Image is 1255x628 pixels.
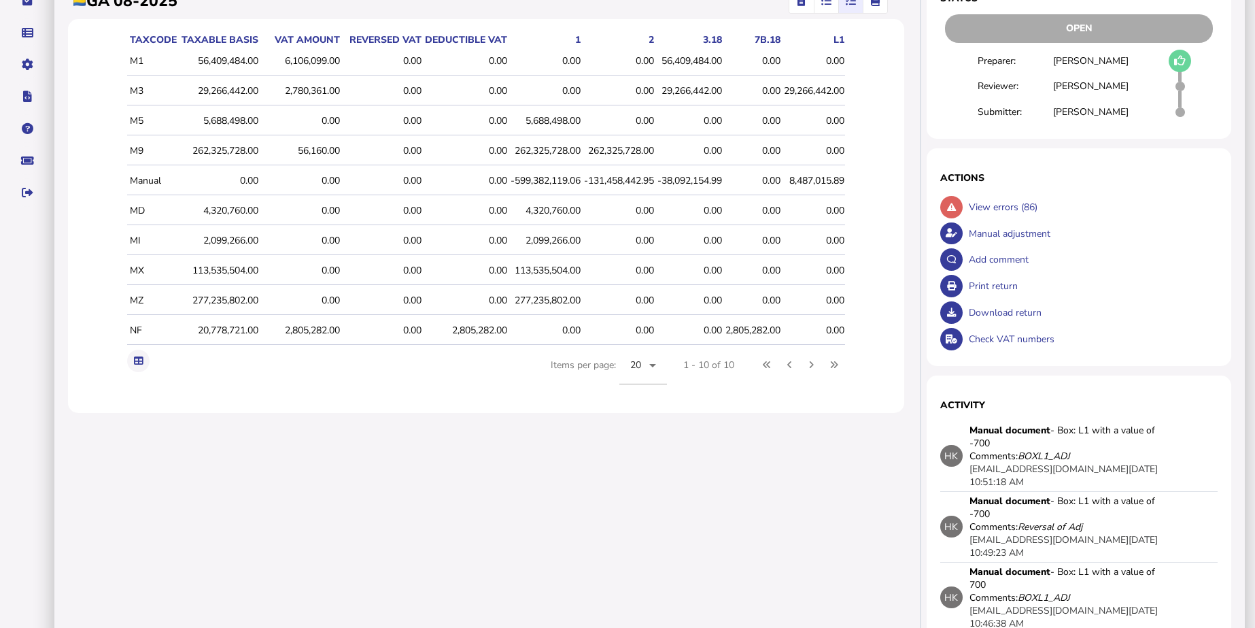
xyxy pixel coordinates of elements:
[127,316,177,345] td: NF
[511,114,581,127] div: 5,688,498.00
[784,114,844,127] div: 0.00
[969,533,1129,546] app-user-presentation: [EMAIL_ADDRESS][DOMAIN_NAME]
[965,273,1218,299] div: Print return
[262,144,340,157] div: 56,160.00
[13,114,41,143] button: Help pages
[969,424,1050,437] strong: Manual document
[127,350,150,372] button: Export table data to Excel
[425,114,507,127] div: 0.00
[180,54,258,67] div: 56,409,484.00
[127,137,177,165] td: M9
[657,264,722,277] div: 0.00
[945,14,1213,43] div: Open
[725,264,780,277] div: 0.00
[343,54,422,67] div: 0.00
[13,146,41,175] button: Raise a support ticket
[425,33,507,46] div: Deductible VAT
[511,144,581,157] div: 262,325,728.00
[262,114,340,127] div: 0.00
[657,144,722,157] div: 0.00
[784,234,844,247] div: 0.00
[756,354,778,376] button: First page
[657,204,722,217] div: 0.00
[584,174,654,187] div: -131,458,442.95
[978,80,1053,93] div: Reviewer:
[127,33,177,47] th: taxCode
[978,54,1053,67] div: Preparer:
[584,54,654,67] div: 0.00
[969,463,1129,476] app-user-presentation: [EMAIL_ADDRESS][DOMAIN_NAME]
[425,174,507,187] div: 0.00
[965,220,1218,247] div: Manual adjustment
[343,114,422,127] div: 0.00
[180,204,258,217] div: 4,320,760.00
[725,234,780,247] div: 0.00
[969,533,1173,559] div: [DATE] 10:49:23 AM
[262,54,340,67] div: 6,106,099.00
[940,301,963,324] button: Download return
[725,144,780,157] div: 0.00
[978,105,1053,118] div: Submitter:
[13,50,41,79] button: Manage settings
[940,328,963,350] button: Check VAT numbers on return.
[511,33,581,46] div: 1
[657,174,722,187] div: -38,092,154.99
[584,204,654,217] div: 0.00
[425,54,507,67] div: 0.00
[343,324,422,337] div: 0.00
[584,264,654,277] div: 0.00
[657,33,722,46] div: 3.18
[969,604,1129,617] app-user-presentation: [EMAIL_ADDRESS][DOMAIN_NAME]
[180,264,258,277] div: 113,535,504.00
[657,84,722,97] div: 29,266,442.00
[127,77,177,105] td: M3
[13,82,41,111] button: Developer hub links
[343,204,422,217] div: 0.00
[127,286,177,315] td: MZ
[511,54,581,67] div: 0.00
[584,84,654,97] div: 0.00
[511,234,581,247] div: 2,099,266.00
[180,114,258,127] div: 5,688,498.00
[784,144,844,157] div: 0.00
[725,84,780,97] div: 0.00
[969,424,1173,450] div: - Box: L1 with a value of -700
[940,275,963,297] button: Open printable view of return.
[725,324,780,337] div: 2,805,282.00
[343,264,422,277] div: 0.00
[343,174,422,187] div: 0.00
[725,114,780,127] div: 0.00
[965,246,1218,273] div: Add comment
[262,234,340,247] div: 0.00
[425,234,507,247] div: 0.00
[965,299,1218,326] div: Download return
[940,516,963,538] div: HK
[262,324,340,337] div: 2,805,282.00
[584,33,654,46] div: 2
[800,354,823,376] button: Next page
[584,114,654,127] div: 0.00
[725,204,780,217] div: 0.00
[784,324,844,337] div: 0.00
[180,324,258,337] div: 20,778,721.00
[823,354,845,376] button: Last page
[969,591,1070,604] div: Comments:
[784,294,844,307] div: 0.00
[127,227,177,255] td: MI
[940,248,963,271] button: Make a comment in the activity log.
[343,294,422,307] div: 0.00
[127,257,177,285] td: MX
[1053,54,1129,67] div: [PERSON_NAME]
[940,445,963,467] div: HK
[940,14,1218,43] div: Return status - Actions are restricted to nominated users
[657,114,722,127] div: 0.00
[940,222,963,245] button: Make an adjustment to this return.
[584,144,654,157] div: 262,325,728.00
[511,264,581,277] div: 113,535,504.00
[725,33,780,46] div: 7b.18
[551,346,667,399] div: Items per page:
[262,294,340,307] div: 0.00
[969,520,1082,533] div: Comments:
[969,565,1050,578] strong: Manual document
